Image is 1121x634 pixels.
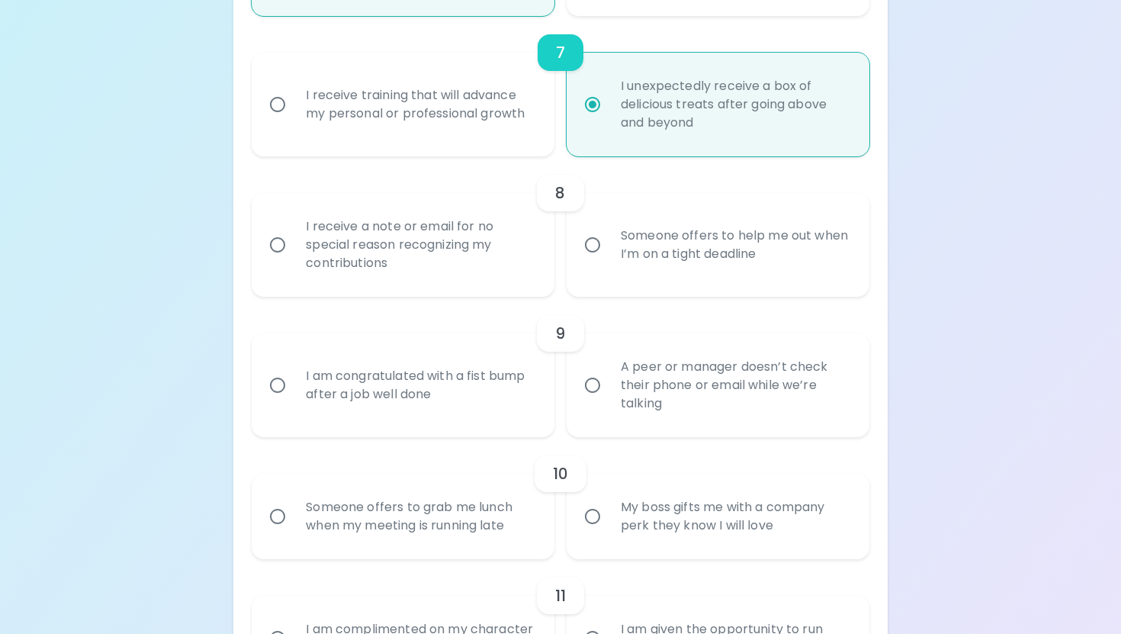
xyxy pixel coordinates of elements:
[609,480,861,553] div: My boss gifts me with a company perk they know I will love
[609,59,861,150] div: I unexpectedly receive a box of delicious treats after going above and beyond
[252,297,869,437] div: choice-group-check
[252,16,869,156] div: choice-group-check
[294,199,546,291] div: I receive a note or email for no special reason recognizing my contributions
[556,40,565,65] h6: 7
[294,480,546,553] div: Someone offers to grab me lunch when my meeting is running late
[553,462,568,486] h6: 10
[252,437,869,559] div: choice-group-check
[294,349,546,422] div: I am congratulated with a fist bump after a job well done
[555,321,565,346] h6: 9
[609,340,861,431] div: A peer or manager doesn’t check their phone or email while we’re talking
[555,181,565,205] h6: 8
[555,584,566,608] h6: 11
[252,156,869,297] div: choice-group-check
[609,208,861,282] div: Someone offers to help me out when I’m on a tight deadline
[294,68,546,141] div: I receive training that will advance my personal or professional growth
